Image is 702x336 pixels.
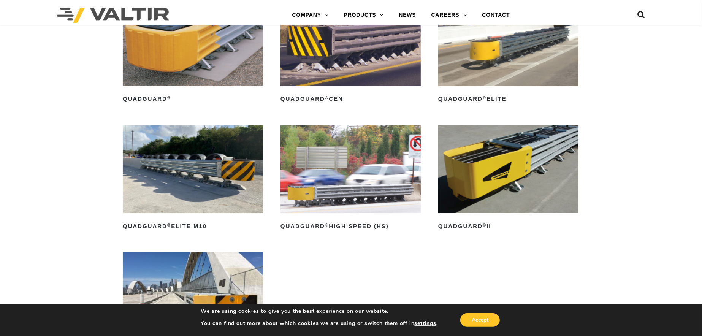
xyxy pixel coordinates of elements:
sup: ® [167,95,171,100]
img: Valtir [57,8,169,23]
a: CONTACT [475,8,518,23]
button: settings [415,320,436,327]
sup: ® [483,95,486,100]
a: NEWS [391,8,423,23]
h2: QuadGuard CEN [280,93,421,105]
a: QuadGuard®High Speed (HS) [280,125,421,232]
button: Accept [460,313,500,327]
h2: QuadGuard High Speed (HS) [280,220,421,232]
p: We are using cookies to give you the best experience on our website. [201,308,438,315]
h2: QuadGuard Elite [438,93,578,105]
sup: ® [167,223,171,227]
h2: QuadGuard Elite M10 [123,220,263,232]
p: You can find out more about which cookies we are using or switch them off in . [201,320,438,327]
a: QuadGuard®II [438,125,578,232]
sup: ® [325,223,329,227]
sup: ® [483,223,486,227]
a: PRODUCTS [336,8,391,23]
h2: QuadGuard [123,93,263,105]
h2: QuadGuard II [438,220,578,232]
sup: ® [325,95,329,100]
a: CAREERS [424,8,475,23]
a: COMPANY [285,8,336,23]
a: QuadGuard®Elite M10 [123,125,263,232]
